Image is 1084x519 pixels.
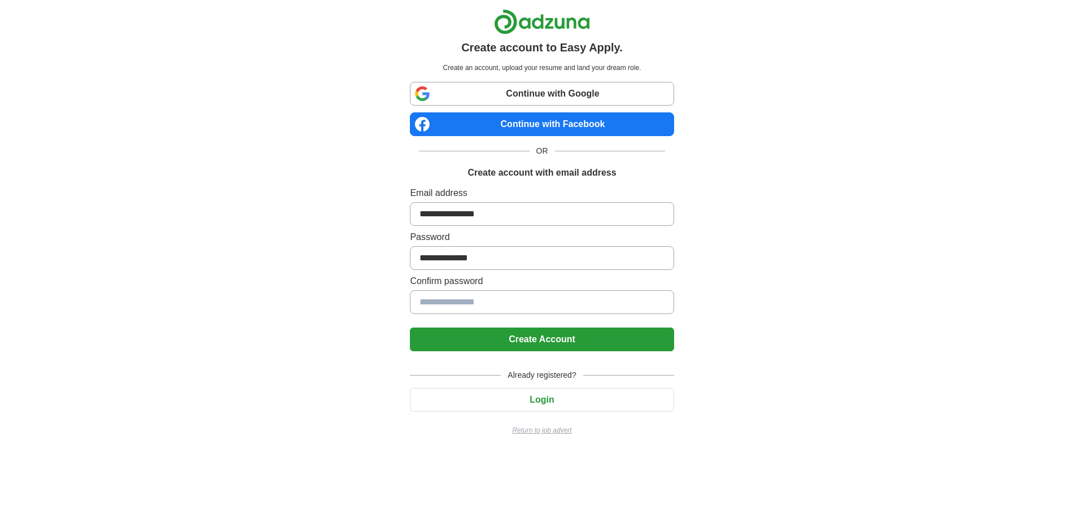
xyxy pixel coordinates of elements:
[410,112,674,136] a: Continue with Facebook
[467,166,616,180] h1: Create account with email address
[412,63,671,73] p: Create an account, upload your resume and land your dream role.
[410,82,674,106] a: Continue with Google
[410,395,674,404] a: Login
[410,388,674,412] button: Login
[501,369,583,381] span: Already registered?
[494,9,590,34] img: Adzuna logo
[410,230,674,244] label: Password
[530,145,555,157] span: OR
[410,186,674,200] label: Email address
[410,425,674,435] a: Return to job advert
[461,39,623,56] h1: Create account to Easy Apply.
[410,274,674,288] label: Confirm password
[410,328,674,351] button: Create Account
